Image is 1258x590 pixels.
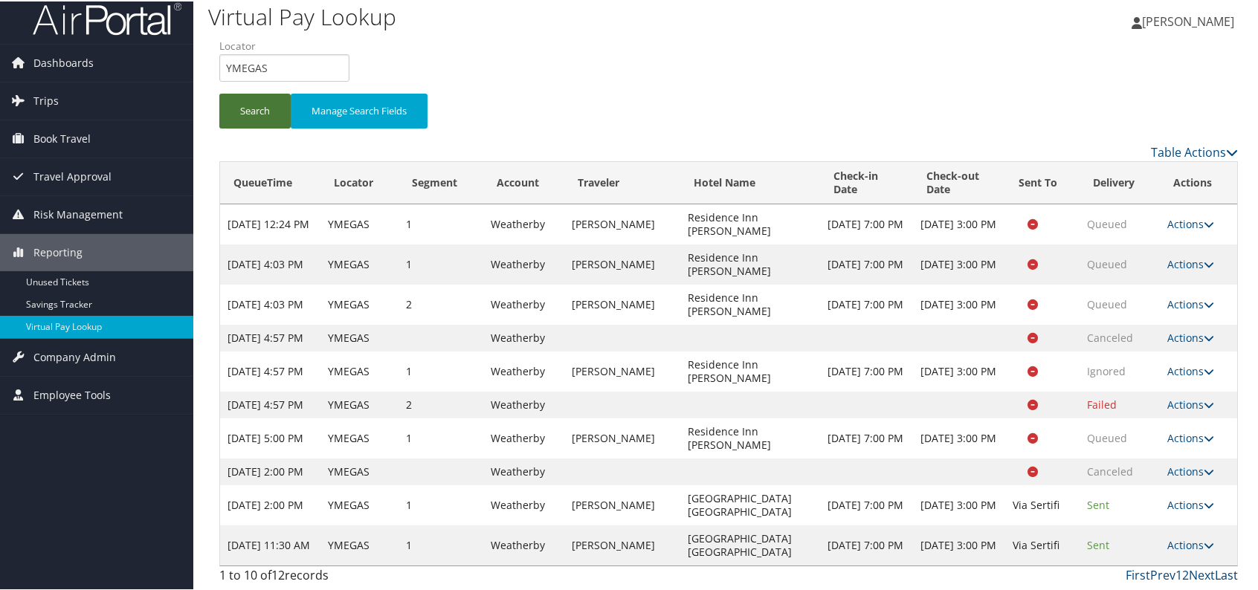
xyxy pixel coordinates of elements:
th: Check-out Date: activate to sort column ascending [913,161,1006,203]
td: [GEOGRAPHIC_DATA] [GEOGRAPHIC_DATA] [680,524,820,564]
td: [DATE] 2:00 PM [220,457,320,484]
a: Actions [1167,396,1214,410]
td: [DATE] 7:00 PM [820,243,913,283]
div: 1 to 10 of records [219,565,457,590]
td: Residence Inn [PERSON_NAME] [680,350,820,390]
td: [DATE] 4:03 PM [220,283,320,323]
a: Actions [1167,215,1214,230]
th: Check-in Date: activate to sort column ascending [820,161,913,203]
td: [DATE] 3:00 PM [913,350,1006,390]
td: [DATE] 7:00 PM [820,484,913,524]
span: Book Travel [33,119,91,156]
td: 2 [399,390,483,417]
th: Segment: activate to sort column ascending [399,161,483,203]
td: Weatherby [483,524,564,564]
a: Table Actions [1151,143,1238,159]
td: [GEOGRAPHIC_DATA] [GEOGRAPHIC_DATA] [680,484,820,524]
td: [DATE] 3:00 PM [913,283,1006,323]
td: [DATE] 3:00 PM [913,243,1006,283]
td: [DATE] 5:00 PM [220,417,320,457]
td: YMEGAS [320,243,399,283]
th: Hotel Name: activate to sort column ascending [680,161,820,203]
td: [DATE] 4:03 PM [220,243,320,283]
td: YMEGAS [320,457,399,484]
td: YMEGAS [320,323,399,350]
td: YMEGAS [320,350,399,390]
span: Canceled [1087,463,1133,477]
td: 1 [399,417,483,457]
span: Reporting [33,233,83,270]
a: Actions [1167,256,1214,270]
td: [PERSON_NAME] [564,350,680,390]
a: Prev [1150,565,1175,582]
td: Via Sertifi [1005,484,1080,524]
td: [DATE] 3:00 PM [913,484,1006,524]
span: Risk Management [33,195,123,232]
span: Queued [1087,256,1127,270]
th: Sent To: activate to sort column ascending [1005,161,1080,203]
td: [DATE] 7:00 PM [820,283,913,323]
a: Actions [1167,463,1214,477]
span: [PERSON_NAME] [1142,12,1234,28]
td: [DATE] 4:57 PM [220,350,320,390]
button: Manage Search Fields [291,92,428,127]
button: Search [219,92,291,127]
td: Weatherby [483,350,564,390]
td: Weatherby [483,243,564,283]
td: Weatherby [483,417,564,457]
a: Next [1189,565,1215,582]
td: 1 [399,484,483,524]
td: Via Sertifi [1005,524,1080,564]
span: Queued [1087,215,1127,230]
td: Residence Inn [PERSON_NAME] [680,203,820,243]
td: [DATE] 7:00 PM [820,524,913,564]
span: Sent [1087,496,1109,510]
td: [DATE] 3:00 PM [913,524,1006,564]
td: YMEGAS [320,283,399,323]
td: [DATE] 4:57 PM [220,390,320,417]
td: [PERSON_NAME] [564,283,680,323]
td: YMEGAS [320,417,399,457]
td: YMEGAS [320,203,399,243]
th: Actions [1160,161,1237,203]
td: Residence Inn [PERSON_NAME] [680,283,820,323]
td: YMEGAS [320,524,399,564]
td: Residence Inn [PERSON_NAME] [680,417,820,457]
td: [DATE] 7:00 PM [820,417,913,457]
td: [PERSON_NAME] [564,417,680,457]
td: Weatherby [483,283,564,323]
th: QueueTime: activate to sort column ascending [220,161,320,203]
th: Traveler: activate to sort column ascending [564,161,680,203]
a: 2 [1182,565,1189,582]
td: [DATE] 3:00 PM [913,417,1006,457]
a: Last [1215,565,1238,582]
span: Queued [1087,296,1127,310]
td: [PERSON_NAME] [564,203,680,243]
a: Actions [1167,296,1214,310]
td: [DATE] 7:00 PM [820,350,913,390]
span: Company Admin [33,337,116,375]
span: Trips [33,81,59,118]
a: Actions [1167,496,1214,510]
td: YMEGAS [320,484,399,524]
a: Actions [1167,536,1214,551]
td: Residence Inn [PERSON_NAME] [680,243,820,283]
td: [DATE] 3:00 PM [913,203,1006,243]
td: 1 [399,243,483,283]
td: 1 [399,350,483,390]
span: Failed [1087,396,1117,410]
span: 12 [271,565,285,582]
span: Canceled [1087,329,1133,343]
td: [DATE] 12:24 PM [220,203,320,243]
span: Dashboards [33,43,94,80]
span: Employee Tools [33,375,111,412]
td: [PERSON_NAME] [564,243,680,283]
td: [DATE] 2:00 PM [220,484,320,524]
td: [DATE] 4:57 PM [220,323,320,350]
td: [PERSON_NAME] [564,524,680,564]
td: 2 [399,283,483,323]
a: 1 [1175,565,1182,582]
td: YMEGAS [320,390,399,417]
td: Weatherby [483,323,564,350]
span: Travel Approval [33,157,112,194]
